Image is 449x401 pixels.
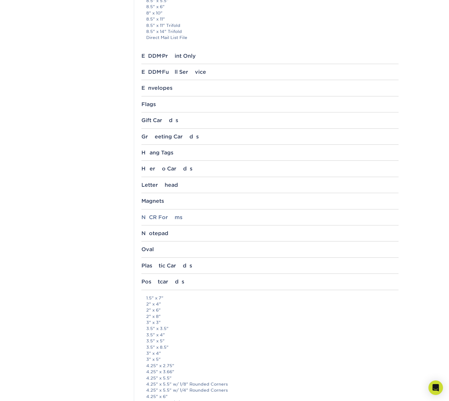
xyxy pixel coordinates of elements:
div: Letterhead [141,182,399,188]
div: EDDM Full Service [141,69,399,75]
div: Notepad [141,230,399,236]
div: Hang Tags [141,150,399,156]
div: Gift Cards [141,117,399,123]
div: Greeting Cards [141,134,399,140]
div: Envelopes [141,85,399,91]
a: 8.5" x 11" [146,17,165,21]
div: Flags [141,101,399,107]
a: 3.5" x 3.5" [146,326,169,331]
a: 3.5" x 5" [146,338,165,343]
a: 2" x 4" [146,302,161,306]
div: Magnets [141,198,399,204]
a: 3" x 4" [146,351,161,356]
a: 1.5" x 7" [146,296,163,300]
a: 3.5" x 4" [146,332,165,337]
small: ® [161,71,162,73]
a: 3.5" x 8.5" [146,345,169,350]
small: ® [161,54,162,57]
a: 4.25" x 2.75" [146,363,174,368]
a: 4.25" x 5.5" w/ 1/4" Rounded Corners [146,388,228,393]
a: 3" x 3" [146,320,161,325]
a: 8.5" x 6" [146,4,165,9]
div: NCR Forms [141,214,399,220]
a: 4.25" x 5.5" [146,376,172,380]
a: 4.25" x 5.5" w/ 1/8" Rounded Corners [146,382,228,386]
a: 8" x 10" [146,11,163,15]
a: 3" x 5" [146,357,161,362]
a: Direct Mail List File [146,35,187,40]
a: 2" x 6" [146,308,161,312]
a: 4.25" x 3.66" [146,369,174,374]
a: 8.5" x 11" Trifold [146,23,180,28]
div: Hero Cards [141,166,399,172]
a: 8.5" x 14" Trifold [146,29,182,34]
a: 4.25" x 6" [146,394,168,399]
div: Oval [141,246,399,252]
div: Postcards [141,279,399,285]
a: 2" x 8" [146,314,161,319]
div: EDDM Print Only [141,53,399,59]
div: Plastic Cards [141,263,399,269]
div: Open Intercom Messenger [428,380,443,395]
